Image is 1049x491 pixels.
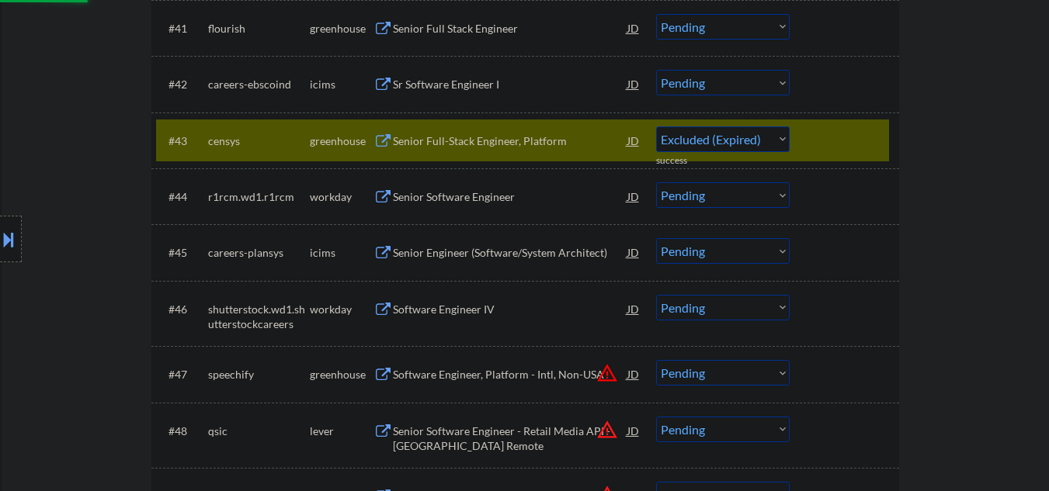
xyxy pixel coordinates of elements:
div: success [656,154,718,168]
div: JD [626,126,641,154]
div: Sr Software Engineer I [393,77,627,92]
div: flourish [208,21,310,36]
div: Senior Engineer (Software/System Architect) [393,245,627,261]
div: qsic [208,424,310,439]
div: Senior Full Stack Engineer [393,21,627,36]
div: #48 [168,424,196,439]
div: icims [310,77,373,92]
div: JD [626,417,641,444]
div: careers-ebscoind [208,77,310,92]
div: #42 [168,77,196,92]
div: JD [626,14,641,42]
div: greenhouse [310,367,373,382]
div: workday [310,302,373,317]
button: warning_amber [596,362,618,384]
div: JD [626,70,641,98]
div: icims [310,245,373,261]
div: Software Engineer IV [393,302,627,317]
div: workday [310,189,373,205]
div: lever [310,424,373,439]
div: greenhouse [310,21,373,36]
div: Senior Software Engineer - Retail Media API - [GEOGRAPHIC_DATA] Remote [393,424,627,454]
div: JD [626,238,641,266]
div: JD [626,360,641,388]
div: JD [626,182,641,210]
div: JD [626,295,641,323]
div: #41 [168,21,196,36]
div: Senior Software Engineer [393,189,627,205]
div: Software Engineer, Platform - Intl, Non-USA [393,367,627,382]
div: Senior Full-Stack Engineer, Platform [393,133,627,149]
div: greenhouse [310,133,373,149]
button: warning_amber [596,419,618,441]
